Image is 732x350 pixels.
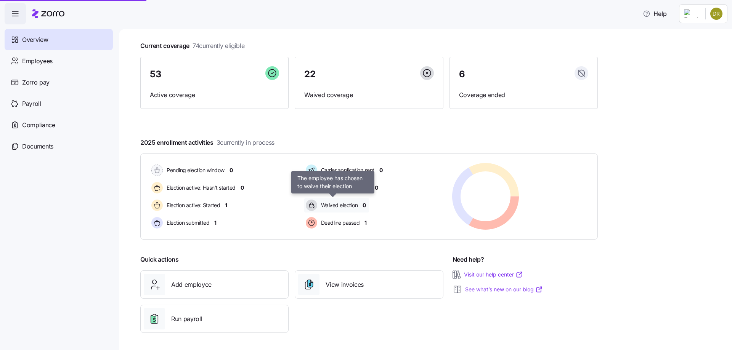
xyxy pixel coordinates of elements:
a: Employees [5,50,113,72]
a: Visit our help center [464,271,523,278]
span: 22 [304,70,315,79]
span: Deadline passed [319,219,360,227]
span: Waived election [319,201,358,209]
span: Employees [22,56,53,66]
a: See what’s new on our blog [465,286,543,293]
span: 1 [225,201,227,209]
span: Current coverage [140,41,245,51]
span: Help [643,9,667,18]
span: 1 [364,219,367,227]
span: Waived coverage [304,90,433,100]
span: Election active: Hasn't started [164,184,236,192]
a: Zorro pay [5,72,113,93]
span: 6 [459,70,465,79]
span: Enrollment confirmed [319,184,370,192]
span: 3 currently in process [217,138,274,147]
span: Active coverage [150,90,279,100]
span: Overview [22,35,48,45]
img: 40ad116dccb5d6d3fab9fdf429a224e6 [710,8,722,20]
a: Overview [5,29,113,50]
a: Documents [5,136,113,157]
img: Employer logo [684,9,699,18]
span: 0 [230,166,233,174]
span: 0 [379,166,383,174]
span: Carrier application sent [319,166,374,174]
span: Documents [22,142,53,151]
span: Zorro pay [22,78,50,87]
span: Election submitted [164,219,209,227]
span: Add employee [171,280,212,289]
span: Election active: Started [164,201,220,209]
span: Need help? [453,255,484,264]
span: 0 [375,184,378,192]
span: Compliance [22,120,55,130]
span: View invoices [326,280,364,289]
span: 0 [363,201,366,209]
span: Quick actions [140,255,179,264]
span: 1 [214,219,217,227]
a: Payroll [5,93,113,114]
span: Pending election window [164,166,225,174]
span: Run payroll [171,314,202,324]
span: 2025 enrollment activities [140,138,274,147]
span: Coverage ended [459,90,588,100]
span: 53 [150,70,161,79]
span: 0 [241,184,244,192]
button: Help [637,6,673,21]
a: Compliance [5,114,113,136]
span: 74 currently eligible [193,41,245,51]
span: Payroll [22,99,41,109]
